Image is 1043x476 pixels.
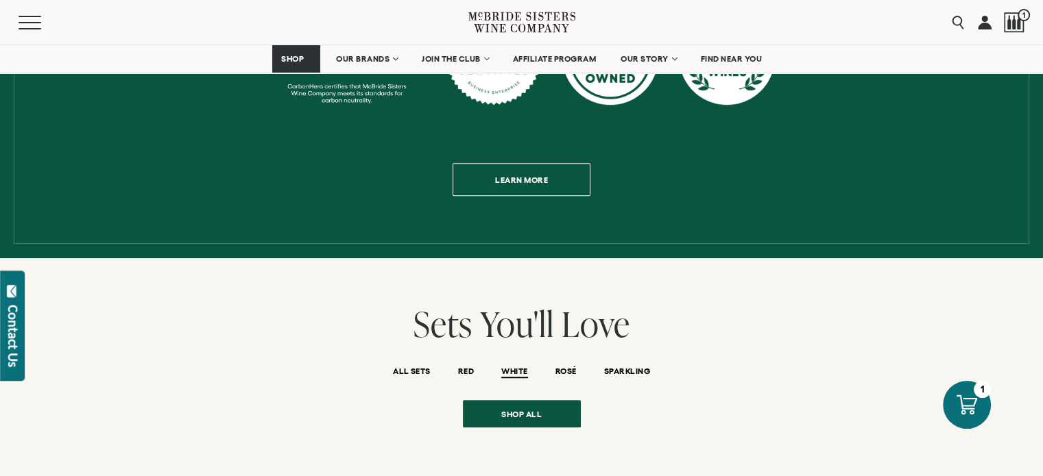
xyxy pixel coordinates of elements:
a: FIND NEAR YOU [692,45,771,73]
button: WHITE [501,366,527,378]
span: Learn more [471,166,572,193]
a: Learn more [453,163,590,196]
span: FIND NEAR YOU [701,54,763,64]
span: SHOP [281,54,304,64]
button: SPARKLING [604,366,650,378]
a: OUR STORY [612,45,685,73]
span: OUR STORY [621,54,669,64]
button: RED [458,366,474,378]
span: AFFILIATE PROGRAM [513,54,597,64]
button: ROSÉ [555,366,577,378]
span: Love [562,300,630,347]
span: You'll [480,300,554,347]
span: JOIN THE CLUB [422,54,481,64]
span: 1 [1018,9,1030,21]
a: JOIN THE CLUB [413,45,497,73]
div: 1 [974,381,991,398]
a: AFFILIATE PROGRAM [504,45,606,73]
a: SHOP [272,45,320,73]
span: Shop all [477,401,566,427]
a: Shop all [463,400,581,427]
span: Sets [413,300,472,347]
div: Contact Us [6,305,20,367]
a: OUR BRANDS [327,45,406,73]
button: Mobile Menu Trigger [19,16,68,29]
span: OUR BRANDS [336,54,389,64]
button: ALL SETS [393,366,431,378]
